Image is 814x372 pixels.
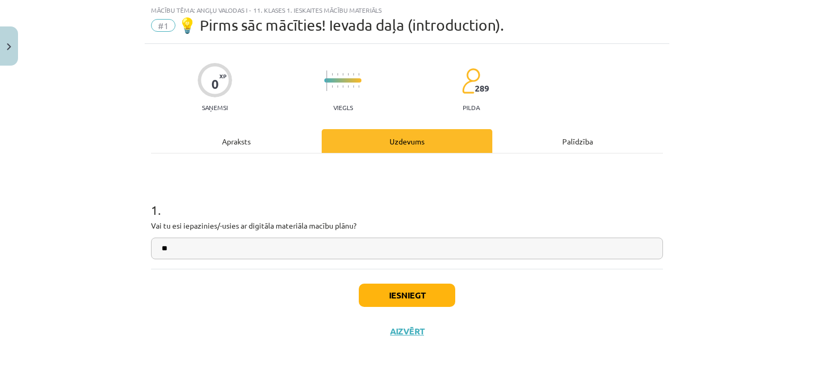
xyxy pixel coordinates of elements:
span: XP [219,73,226,79]
img: icon-short-line-57e1e144782c952c97e751825c79c345078a6d821885a25fce030b3d8c18986b.svg [332,73,333,76]
img: icon-close-lesson-0947bae3869378f0d4975bcd49f059093ad1ed9edebbc8119c70593378902aed.svg [7,43,11,50]
div: Mācību tēma: Angļu valodas i - 11. klases 1. ieskaites mācību materiāls [151,6,663,14]
img: icon-short-line-57e1e144782c952c97e751825c79c345078a6d821885a25fce030b3d8c18986b.svg [337,85,338,88]
img: icon-short-line-57e1e144782c952c97e751825c79c345078a6d821885a25fce030b3d8c18986b.svg [337,73,338,76]
img: icon-short-line-57e1e144782c952c97e751825c79c345078a6d821885a25fce030b3d8c18986b.svg [358,73,359,76]
img: icon-short-line-57e1e144782c952c97e751825c79c345078a6d821885a25fce030b3d8c18986b.svg [348,73,349,76]
p: Vai tu esi iepazinies/-usies ar digitāla materiāla macību plānu? [151,220,663,231]
img: icon-long-line-d9ea69661e0d244f92f715978eff75569469978d946b2353a9bb055b3ed8787d.svg [326,70,328,91]
img: icon-short-line-57e1e144782c952c97e751825c79c345078a6d821885a25fce030b3d8c18986b.svg [342,73,343,76]
button: Aizvērt [387,326,427,337]
span: 289 [475,84,489,93]
img: icon-short-line-57e1e144782c952c97e751825c79c345078a6d821885a25fce030b3d8c18986b.svg [353,73,354,76]
img: icon-short-line-57e1e144782c952c97e751825c79c345078a6d821885a25fce030b3d8c18986b.svg [342,85,343,88]
button: Iesniegt [359,284,455,307]
span: 💡 Pirms sāc mācīties! Ievada daļa (introduction). [178,16,504,34]
img: students-c634bb4e5e11cddfef0936a35e636f08e4e9abd3cc4e673bd6f9a4125e45ecb1.svg [462,68,480,94]
div: Palīdzība [492,129,663,153]
img: icon-short-line-57e1e144782c952c97e751825c79c345078a6d821885a25fce030b3d8c18986b.svg [348,85,349,88]
div: Apraksts [151,129,322,153]
img: icon-short-line-57e1e144782c952c97e751825c79c345078a6d821885a25fce030b3d8c18986b.svg [353,85,354,88]
h1: 1 . [151,184,663,217]
img: icon-short-line-57e1e144782c952c97e751825c79c345078a6d821885a25fce030b3d8c18986b.svg [358,85,359,88]
p: pilda [463,104,480,111]
div: 0 [211,77,219,92]
p: Viegls [333,104,353,111]
img: icon-short-line-57e1e144782c952c97e751825c79c345078a6d821885a25fce030b3d8c18986b.svg [332,85,333,88]
div: Uzdevums [322,129,492,153]
p: Saņemsi [198,104,232,111]
span: #1 [151,19,175,32]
